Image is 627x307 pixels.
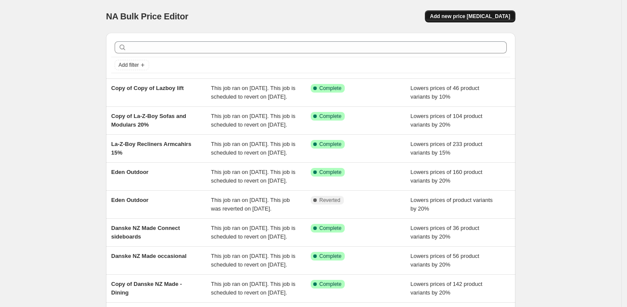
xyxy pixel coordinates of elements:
[411,197,493,212] span: Lowers prices of product variants by 20%
[211,225,296,240] span: This job ran on [DATE]. This job is scheduled to revert on [DATE].
[211,197,290,212] span: This job ran on [DATE]. This job was reverted on [DATE].
[111,141,191,156] span: La-Z-Boy Recliners Armcahirs 15%
[411,113,483,128] span: Lowers prices of 104 product variants by 20%
[211,169,296,184] span: This job ran on [DATE]. This job is scheduled to revert on [DATE].
[111,197,149,203] span: Eden Outdoor
[211,85,296,100] span: This job ran on [DATE]. This job is scheduled to revert on [DATE].
[319,197,340,204] span: Reverted
[211,141,296,156] span: This job ran on [DATE]. This job is scheduled to revert on [DATE].
[319,253,341,260] span: Complete
[411,85,480,100] span: Lowers prices of 46 product variants by 10%
[411,225,480,240] span: Lowers prices of 36 product variants by 20%
[319,113,341,120] span: Complete
[319,169,341,176] span: Complete
[211,281,296,296] span: This job ran on [DATE]. This job is scheduled to revert on [DATE].
[111,113,186,128] span: Copy of La-Z-Boy Sofas and Modulars 20%
[319,225,341,232] span: Complete
[211,113,296,128] span: This job ran on [DATE]. This job is scheduled to revert on [DATE].
[411,253,480,268] span: Lowers prices of 56 product variants by 20%
[411,169,483,184] span: Lowers prices of 160 product variants by 20%
[111,281,182,296] span: Copy of Danske NZ Made - Dining
[430,13,510,20] span: Add new price [MEDICAL_DATA]
[411,141,483,156] span: Lowers prices of 233 product variants by 15%
[119,62,139,68] span: Add filter
[319,141,341,148] span: Complete
[106,12,188,21] span: NA Bulk Price Editor
[319,281,341,288] span: Complete
[111,169,149,175] span: Eden Outdoor
[111,253,187,259] span: Danske NZ Made occasional
[411,281,483,296] span: Lowers prices of 142 product variants by 20%
[115,60,149,70] button: Add filter
[111,85,184,91] span: Copy of Copy of Lazboy lift
[211,253,296,268] span: This job ran on [DATE]. This job is scheduled to revert on [DATE].
[425,10,515,22] button: Add new price [MEDICAL_DATA]
[111,225,180,240] span: Danske NZ Made Connect sideboards
[319,85,341,92] span: Complete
